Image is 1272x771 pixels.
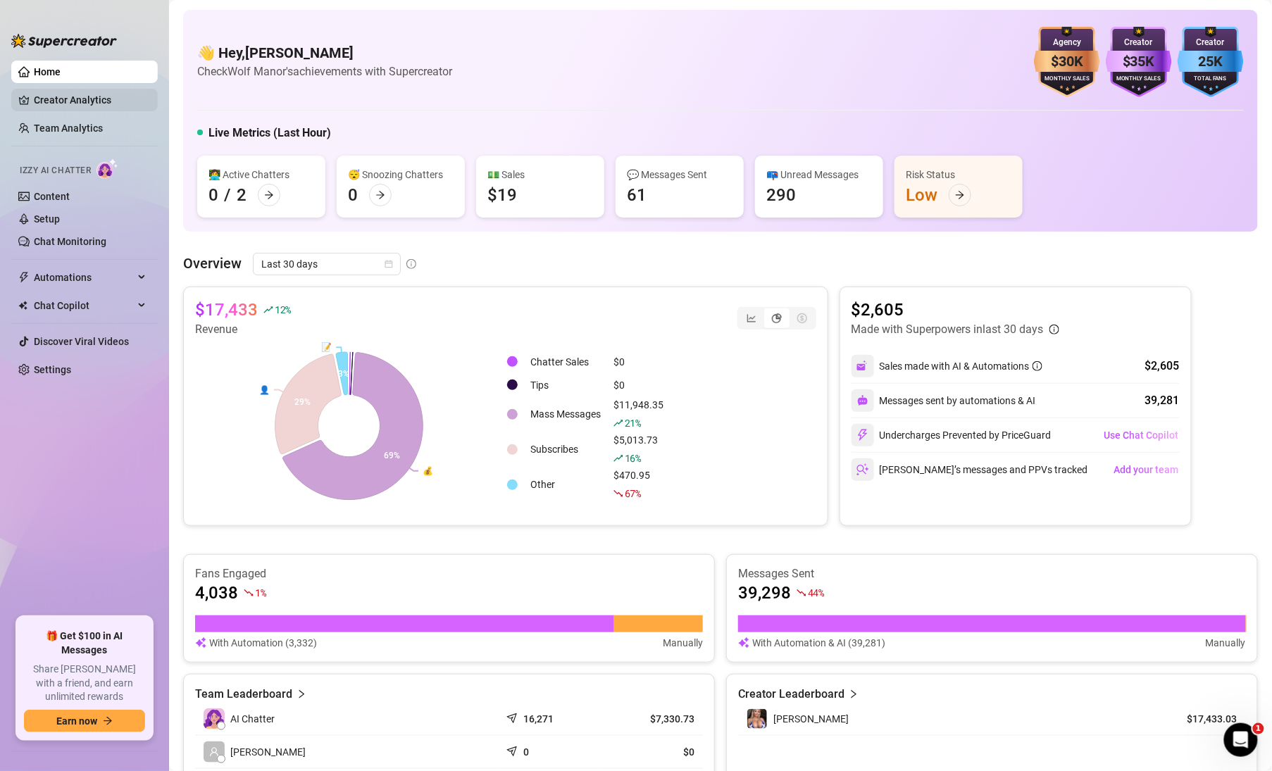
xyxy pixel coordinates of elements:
[1178,27,1244,97] img: blue-badge-DgoSNQY1.svg
[195,321,291,338] article: Revenue
[348,167,454,182] div: 😴 Snoozing Chatters
[737,307,816,330] div: segmented control
[613,397,663,431] div: $11,948.35
[1106,51,1172,73] div: $35K
[506,710,520,724] span: send
[856,463,869,476] img: svg%3e
[856,360,869,372] img: svg%3e
[406,259,416,269] span: info-circle
[852,321,1044,338] article: Made with Superpowers in last 30 days
[348,184,358,206] div: 0
[195,635,206,651] img: svg%3e
[797,588,806,598] span: fall
[955,190,965,200] span: arrow-right
[752,635,885,651] article: With Automation & AI (39,281)
[96,158,118,179] img: AI Chatter
[1106,36,1172,49] div: Creator
[197,43,452,63] h4: 👋 Hey, [PERSON_NAME]
[195,299,258,321] article: $17,433
[738,686,844,703] article: Creator Leaderboard
[24,663,145,704] span: Share [PERSON_NAME] with a friend, and earn unlimited rewards
[195,582,238,604] article: 4,038
[18,272,30,283] span: thunderbolt
[103,716,113,726] span: arrow-right
[747,313,756,323] span: line-chart
[1224,723,1258,757] iframe: Intercom live chat
[613,489,623,499] span: fall
[1034,75,1100,84] div: Monthly Sales
[297,686,306,703] span: right
[375,190,385,200] span: arrow-right
[261,253,392,275] span: Last 30 days
[230,744,306,760] span: [PERSON_NAME]
[1145,392,1180,409] div: 39,281
[34,123,103,134] a: Team Analytics
[625,416,641,430] span: 21 %
[610,745,694,759] article: $0
[24,629,145,657] span: 🎁 Get $100 in AI Messages
[1104,424,1180,446] button: Use Chat Copilot
[259,384,270,395] text: 👤
[1034,36,1100,49] div: Agency
[34,294,134,317] span: Chat Copilot
[852,458,1088,481] div: [PERSON_NAME]’s messages and PPVs tracked
[1178,36,1244,49] div: Creator
[11,34,117,48] img: logo-BBDzfeDw.svg
[852,389,1036,412] div: Messages sent by automations & AI
[20,164,91,177] span: Izzy AI Chatter
[525,468,606,501] td: Other
[423,465,433,476] text: 💰
[34,266,134,289] span: Automations
[321,342,332,353] text: 📝
[208,125,331,142] h5: Live Metrics (Last Hour)
[613,453,623,463] span: rise
[613,354,663,370] div: $0
[487,167,593,182] div: 💵 Sales
[18,301,27,311] img: Chat Copilot
[34,191,70,202] a: Content
[627,167,732,182] div: 💬 Messages Sent
[1253,723,1264,734] span: 1
[1049,325,1059,334] span: info-circle
[613,377,663,393] div: $0
[766,167,872,182] div: 📪 Unread Messages
[34,213,60,225] a: Setup
[773,713,849,725] span: [PERSON_NAME]
[1034,27,1100,97] img: bronze-badge-qSZam9Wu.svg
[613,468,663,501] div: $470.95
[1206,635,1246,651] article: Manually
[34,236,106,247] a: Chat Monitoring
[244,588,254,598] span: fall
[237,184,247,206] div: 2
[34,66,61,77] a: Home
[525,351,606,372] td: Chatter Sales
[56,715,97,727] span: Earn now
[506,743,520,757] span: send
[1178,75,1244,84] div: Total Fans
[208,167,314,182] div: 👩‍💻 Active Chatters
[1173,712,1237,726] article: $17,433.03
[209,635,317,651] article: With Automation (3,332)
[772,313,782,323] span: pie-chart
[1145,358,1180,375] div: $2,605
[808,586,824,599] span: 44 %
[197,63,452,80] article: Check Wolf Manor's achievements with Supercreator
[34,336,129,347] a: Discover Viral Videos
[255,586,266,599] span: 1 %
[34,89,146,111] a: Creator Analytics
[663,635,703,651] article: Manually
[24,710,145,732] button: Earn nowarrow-right
[1178,51,1244,73] div: 25K
[1104,430,1179,441] span: Use Chat Copilot
[209,747,219,757] span: user
[385,260,393,268] span: calendar
[880,358,1042,374] div: Sales made with AI & Automations
[1114,464,1179,475] span: Add your team
[524,712,554,726] article: 16,271
[766,184,796,206] div: 290
[183,253,242,274] article: Overview
[264,190,274,200] span: arrow-right
[525,374,606,396] td: Tips
[263,305,273,315] span: rise
[625,451,641,465] span: 16 %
